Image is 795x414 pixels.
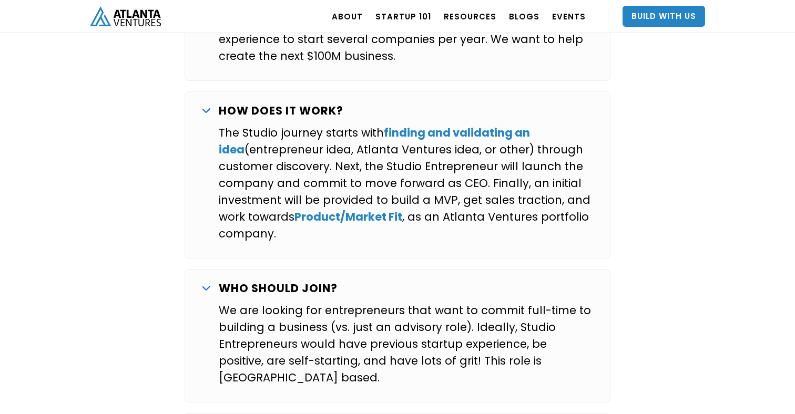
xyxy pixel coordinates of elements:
a: BLOGS [509,2,539,31]
img: arrow down [202,108,210,113]
a: RESOURCES [444,2,496,31]
a: Build With Us [623,6,705,27]
p: WHO SHOULD JOIN? [219,280,338,297]
a: Startup 101 [375,2,431,31]
a: EVENTS [552,2,586,31]
a: ABOUT [332,2,363,31]
a: Product/Market Fit [294,209,402,224]
strong: HOW DOES IT WORK? [219,103,343,118]
p: The Studio journey starts with (entrepreneur idea, Atlanta Ventures idea, or other) through custo... [219,125,593,242]
img: arrow down [202,286,210,291]
p: We are looking for entrepreneurs that want to commit full-time to building a business (vs. just a... [219,302,593,386]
